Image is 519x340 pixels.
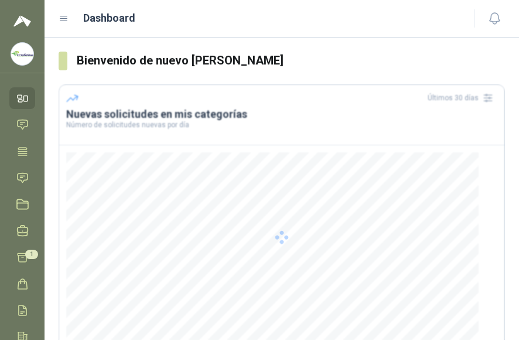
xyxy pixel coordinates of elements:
[13,14,31,28] img: Logo peakr
[77,52,505,70] h3: Bienvenido de nuevo [PERSON_NAME]
[11,43,33,65] img: Company Logo
[9,247,35,268] a: 1
[83,10,135,26] h1: Dashboard
[25,250,38,259] span: 1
